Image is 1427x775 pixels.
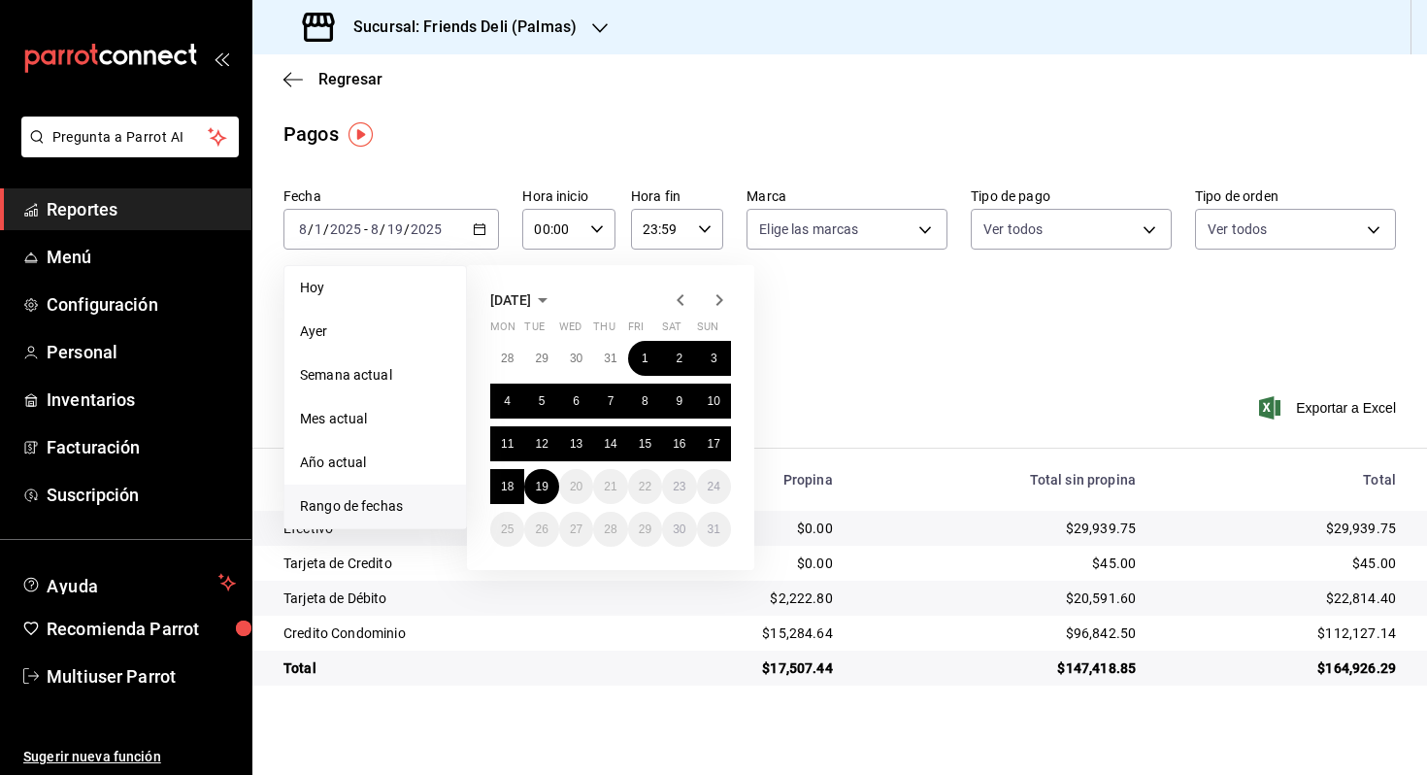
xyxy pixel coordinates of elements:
[604,437,616,451] abbr: August 14, 2025
[593,469,627,504] button: August 21, 2025
[300,321,450,342] span: Ayer
[338,16,577,39] h3: Sucursal: Friends Deli (Palmas)
[864,554,1136,573] div: $45.00
[864,658,1136,678] div: $147,418.85
[298,221,308,237] input: --
[370,221,380,237] input: --
[47,571,211,594] span: Ayuda
[300,409,450,429] span: Mes actual
[864,589,1136,608] div: $20,591.60
[1263,396,1396,420] button: Exportar a Excel
[535,437,548,451] abbr: August 12, 2025
[490,320,515,341] abbr: Monday
[329,221,362,237] input: ----
[318,70,382,88] span: Regresar
[673,522,685,536] abbr: August 30, 2025
[708,437,720,451] abbr: August 17, 2025
[364,221,368,237] span: -
[570,437,582,451] abbr: August 13, 2025
[14,141,239,161] a: Pregunta a Parrot AI
[524,426,558,461] button: August 12, 2025
[593,320,614,341] abbr: Thursday
[524,384,558,419] button: August 5, 2025
[697,341,731,376] button: August 3, 2025
[300,365,450,386] span: Semana actual
[570,480,582,493] abbr: August 20, 2025
[642,394,648,408] abbr: August 8, 2025
[628,512,662,547] button: August 29, 2025
[283,554,609,573] div: Tarjeta de Credito
[283,623,609,643] div: Credito Condominio
[604,480,616,493] abbr: August 21, 2025
[676,352,682,365] abbr: August 2, 2025
[559,469,593,504] button: August 20, 2025
[47,482,236,508] span: Suscripción
[539,394,546,408] abbr: August 5, 2025
[673,437,685,451] abbr: August 16, 2025
[501,522,514,536] abbr: August 25, 2025
[604,352,616,365] abbr: July 31, 2025
[283,70,382,88] button: Regresar
[1167,623,1396,643] div: $112,127.14
[697,512,731,547] button: August 31, 2025
[490,384,524,419] button: August 4, 2025
[490,292,531,308] span: [DATE]
[662,512,696,547] button: August 30, 2025
[535,480,548,493] abbr: August 19, 2025
[697,320,718,341] abbr: Sunday
[501,352,514,365] abbr: July 28, 2025
[747,189,947,203] label: Marca
[593,341,627,376] button: July 31, 2025
[662,384,696,419] button: August 9, 2025
[386,221,404,237] input: --
[676,394,682,408] abbr: August 9, 2025
[1208,219,1267,239] span: Ver todos
[628,426,662,461] button: August 15, 2025
[593,512,627,547] button: August 28, 2025
[410,221,443,237] input: ----
[1167,589,1396,608] div: $22,814.40
[662,320,681,341] abbr: Saturday
[47,663,236,690] span: Multiuser Parrot
[501,437,514,451] abbr: August 11, 2025
[47,244,236,270] span: Menú
[864,623,1136,643] div: $96,842.50
[47,616,236,642] span: Recomienda Parrot
[283,119,339,149] div: Pagos
[983,219,1043,239] span: Ver todos
[283,189,499,203] label: Fecha
[708,480,720,493] abbr: August 24, 2025
[642,352,648,365] abbr: August 1, 2025
[47,339,236,365] span: Personal
[308,221,314,237] span: /
[864,472,1136,488] div: Total sin propina
[1167,472,1396,488] div: Total
[559,320,581,341] abbr: Wednesday
[570,352,582,365] abbr: July 30, 2025
[971,189,1172,203] label: Tipo de pago
[300,496,450,517] span: Rango de fechas
[535,522,548,536] abbr: August 26, 2025
[348,122,373,147] img: Tooltip marker
[662,341,696,376] button: August 2, 2025
[608,394,614,408] abbr: August 7, 2025
[47,387,236,413] span: Inventarios
[759,219,858,239] span: Elige las marcas
[573,394,580,408] abbr: August 6, 2025
[708,394,720,408] abbr: August 10, 2025
[593,384,627,419] button: August 7, 2025
[662,469,696,504] button: August 23, 2025
[47,291,236,318] span: Configuración
[559,384,593,419] button: August 6, 2025
[23,747,236,767] span: Sugerir nueva función
[323,221,329,237] span: /
[1167,519,1396,538] div: $29,939.75
[640,589,833,608] div: $2,222.80
[662,426,696,461] button: August 16, 2025
[404,221,410,237] span: /
[604,522,616,536] abbr: August 28, 2025
[697,426,731,461] button: August 17, 2025
[639,437,651,451] abbr: August 15, 2025
[1167,554,1396,573] div: $45.00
